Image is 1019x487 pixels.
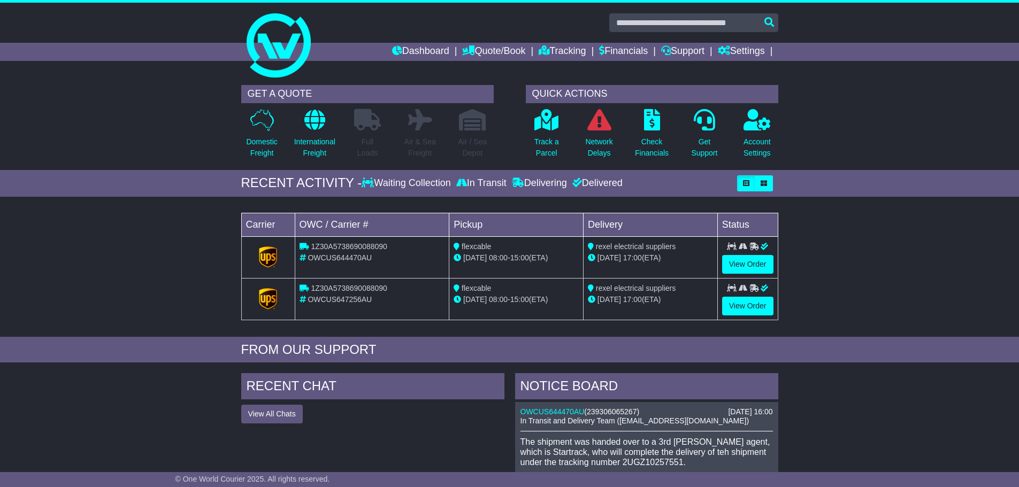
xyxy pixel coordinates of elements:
a: Support [661,43,704,61]
a: View Order [722,297,773,315]
span: OWCUS644470AU [308,253,372,262]
p: Track a Parcel [534,136,559,159]
td: Delivery [583,213,717,236]
a: NetworkDelays [585,109,613,165]
a: Settings [718,43,765,61]
a: DomesticFreight [246,109,278,165]
div: (ETA) [588,294,713,305]
p: The shipment was handed over to a 3rd [PERSON_NAME] agent, which is Startrack, who will complete ... [520,437,773,468]
td: OWC / Carrier # [295,213,449,236]
p: International Freight [294,136,335,159]
span: [DATE] [463,253,487,262]
span: flexcable [462,242,491,251]
div: NOTICE BOARD [515,373,778,402]
a: AccountSettings [743,109,771,165]
a: Dashboard [392,43,449,61]
div: (ETA) [588,252,713,264]
span: [DATE] [463,295,487,304]
div: RECENT ACTIVITY - [241,175,362,191]
span: flexcable [462,284,491,292]
p: Get Support [691,136,717,159]
div: ( ) [520,407,773,416]
div: In Transit [454,177,509,189]
td: Carrier [241,213,295,236]
td: Status [717,213,778,236]
a: InternationalFreight [294,109,336,165]
p: Domestic Freight [246,136,277,159]
span: In Transit and Delivery Team ([EMAIL_ADDRESS][DOMAIN_NAME]) [520,416,749,425]
div: QUICK ACTIONS [526,85,778,103]
p: Air / Sea Depot [458,136,487,159]
span: 15:00 [510,295,529,304]
a: Financials [599,43,648,61]
div: - (ETA) [454,252,579,264]
img: GetCarrierServiceLogo [259,246,277,268]
p: Check Financials [635,136,669,159]
img: GetCarrierServiceLogo [259,288,277,310]
span: 17:00 [623,253,642,262]
td: Pickup [449,213,584,236]
span: 17:00 [623,295,642,304]
p: Account Settings [744,136,771,159]
a: Track aParcel [534,109,560,165]
span: rexel electrical suppliers [596,242,676,251]
p: Network Delays [585,136,612,159]
a: Tracking [539,43,586,61]
span: OWCUS647256AU [308,295,372,304]
div: RECENT CHAT [241,373,504,402]
span: [DATE] [597,295,621,304]
span: rexel electrical suppliers [596,284,676,292]
span: 08:00 [489,295,508,304]
span: [DATE] [597,253,621,262]
button: View All Chats [241,405,303,423]
span: 1Z30A5738690088090 [311,284,387,292]
p: Full Loads [354,136,381,159]
a: View Order [722,255,773,274]
span: 08:00 [489,253,508,262]
span: 1Z30A5738690088090 [311,242,387,251]
span: 15:00 [510,253,529,262]
div: FROM OUR SUPPORT [241,342,778,358]
span: 239306065267 [587,407,637,416]
p: Air & Sea Freight [404,136,436,159]
a: GetSupport [691,109,718,165]
div: Delivering [509,177,570,189]
div: [DATE] 16:00 [728,407,772,416]
span: © One World Courier 2025. All rights reserved. [175,475,330,483]
div: Waiting Collection [362,177,453,189]
div: GET A QUOTE [241,85,494,103]
a: CheckFinancials [634,109,669,165]
div: - (ETA) [454,294,579,305]
a: OWCUS644470AU [520,407,585,416]
div: Delivered [570,177,623,189]
a: Quote/Book [462,43,525,61]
